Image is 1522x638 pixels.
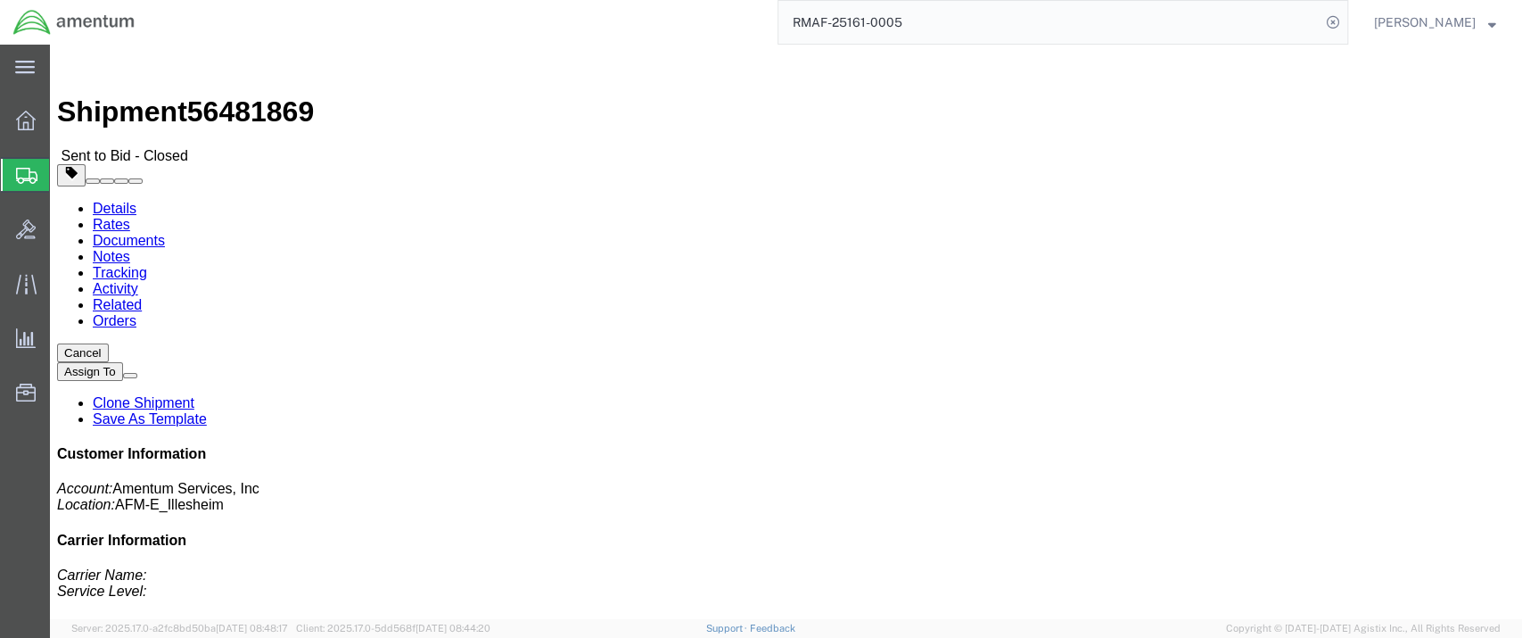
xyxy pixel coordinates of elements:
a: Support [705,623,750,634]
input: Search for shipment number, reference number [778,1,1320,44]
button: [PERSON_NAME] [1373,12,1497,33]
span: Server: 2025.17.0-a2fc8bd50ba [71,623,288,634]
a: Feedback [750,623,795,634]
span: Copyright © [DATE]-[DATE] Agistix Inc., All Rights Reserved [1226,621,1501,636]
span: Sammuel Ball [1374,12,1476,32]
img: logo [12,9,136,36]
span: [DATE] 08:48:17 [216,623,288,634]
iframe: FS Legacy Container [50,45,1522,619]
span: Client: 2025.17.0-5dd568f [296,623,490,634]
span: [DATE] 08:44:20 [415,623,490,634]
